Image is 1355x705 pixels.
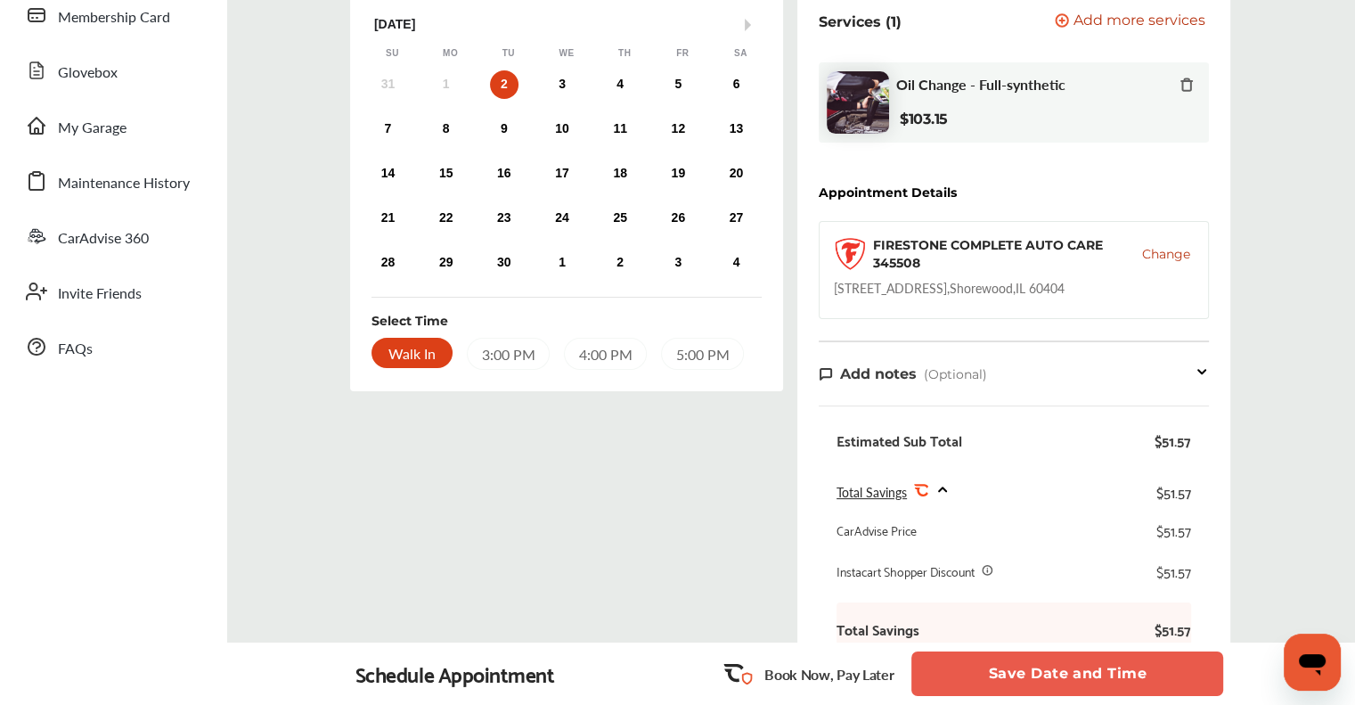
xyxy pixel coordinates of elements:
[745,19,757,31] button: Next Month
[1055,13,1209,30] a: Add more services
[837,562,975,580] div: Instacart Shopper Discount
[442,47,460,60] div: Mo
[432,160,461,188] div: Choose Monday, September 15th, 2025
[355,661,555,686] div: Schedule Appointment
[373,115,402,143] div: Choose Sunday, September 7th, 2025
[911,652,1223,696] button: Save Date and Time
[490,249,518,277] div: Choose Tuesday, September 30th, 2025
[58,117,127,140] span: My Garage
[490,204,518,233] div: Choose Tuesday, September 23rd, 2025
[664,249,692,277] div: Choose Friday, October 3rd, 2025
[548,70,576,99] div: Choose Wednesday, September 3rd, 2025
[1156,521,1191,539] div: $51.57
[16,102,209,149] a: My Garage
[490,160,518,188] div: Choose Tuesday, September 16th, 2025
[58,227,149,250] span: CarAdvise 360
[873,236,1142,272] div: FIRESTONE COMPLETE AUTO CARE 345508
[837,431,962,449] div: Estimated Sub Total
[819,366,833,381] img: note-icon.db9493fa.svg
[1155,431,1191,449] div: $51.57
[1284,634,1341,691] iframe: Button to launch messaging window
[58,283,142,306] span: Invite Friends
[432,70,461,99] div: Not available Monday, September 1st, 2025
[837,521,917,539] div: CarAdvise Price
[58,61,118,85] span: Glovebox
[819,185,957,200] div: Appointment Details
[664,70,692,99] div: Choose Friday, September 5th, 2025
[432,204,461,233] div: Choose Monday, September 22nd, 2025
[548,115,576,143] div: Choose Wednesday, September 10th, 2025
[1073,13,1205,30] span: Add more services
[664,160,692,188] div: Choose Friday, September 19th, 2025
[558,47,575,60] div: We
[731,47,749,60] div: Sa
[371,312,448,330] div: Select Time
[16,47,209,94] a: Glovebox
[383,47,401,60] div: Su
[606,204,634,233] div: Choose Thursday, September 25th, 2025
[373,249,402,277] div: Choose Sunday, September 28th, 2025
[548,204,576,233] div: Choose Wednesday, September 24th, 2025
[664,204,692,233] div: Choose Friday, September 26th, 2025
[606,160,634,188] div: Choose Thursday, September 18th, 2025
[548,249,576,277] div: Choose Wednesday, October 1st, 2025
[900,111,948,127] b: $103.15
[373,160,402,188] div: Choose Sunday, September 14th, 2025
[432,249,461,277] div: Choose Monday, September 29th, 2025
[359,67,765,281] div: month 2025-09
[1142,245,1190,263] button: Change
[819,13,902,30] p: Services (1)
[834,279,1065,297] div: [STREET_ADDRESS] , Shorewood , IL 60404
[58,6,170,29] span: Membership Card
[16,158,209,204] a: Maintenance History
[16,268,209,315] a: Invite Friends
[722,115,750,143] div: Choose Saturday, September 13th, 2025
[661,338,744,370] div: 5:00 PM
[432,115,461,143] div: Choose Monday, September 8th, 2025
[924,366,987,382] span: (Optional)
[490,115,518,143] div: Choose Tuesday, September 9th, 2025
[834,238,866,270] img: logo-firestone.png
[840,365,917,382] span: Add notes
[722,160,750,188] div: Choose Saturday, September 20th, 2025
[1055,13,1205,30] button: Add more services
[606,249,634,277] div: Choose Thursday, October 2nd, 2025
[616,47,633,60] div: Th
[837,483,907,501] span: Total Savings
[490,70,518,99] div: Choose Tuesday, September 2nd, 2025
[1138,620,1191,638] b: $51.57
[371,338,453,368] div: Walk In
[896,76,1065,93] span: Oil Change - Full-synthetic
[827,71,889,134] img: oil-change-thumb.jpg
[548,160,576,188] div: Choose Wednesday, September 17th, 2025
[606,70,634,99] div: Choose Thursday, September 4th, 2025
[467,338,550,370] div: 3:00 PM
[500,47,518,60] div: Tu
[58,172,190,195] span: Maintenance History
[16,324,209,370] a: FAQs
[722,249,750,277] div: Choose Saturday, October 4th, 2025
[673,47,691,60] div: Fr
[58,338,93,361] span: FAQs
[564,338,647,370] div: 4:00 PM
[1156,480,1191,504] div: $51.57
[363,17,770,32] div: [DATE]
[837,620,919,638] b: Total Savings
[764,664,894,685] p: Book Now, Pay Later
[373,204,402,233] div: Choose Sunday, September 21st, 2025
[606,115,634,143] div: Choose Thursday, September 11th, 2025
[16,213,209,259] a: CarAdvise 360
[722,70,750,99] div: Choose Saturday, September 6th, 2025
[722,204,750,233] div: Choose Saturday, September 27th, 2025
[1156,562,1191,580] div: $51.57
[373,70,402,99] div: Not available Sunday, August 31st, 2025
[664,115,692,143] div: Choose Friday, September 12th, 2025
